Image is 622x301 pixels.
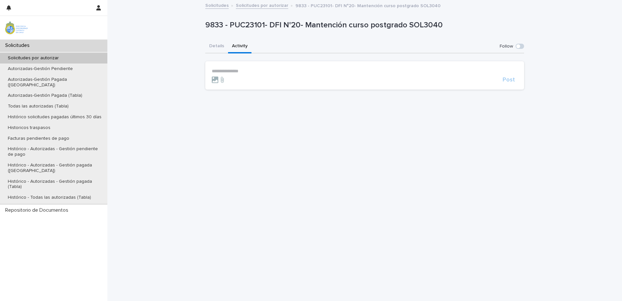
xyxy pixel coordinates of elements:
[228,40,251,53] button: Activity
[205,40,228,53] button: Details
[205,1,229,9] a: Solicitudes
[3,146,107,157] p: Histórico - Autorizadas - Gestión pendiente de pago
[500,44,513,49] p: Follow
[3,136,74,141] p: Facturas pendientes de pago
[3,42,35,49] p: Solicitudes
[3,93,88,98] p: Autorizadas-Gestión Pagada (Tabla)
[3,66,78,72] p: Autorizadas-Gestión Pendiente
[3,114,107,120] p: Histórico solicitudes pagadas últimos 30 días
[3,163,107,174] p: Histórico - Autorizadas - Gestión pagada ([GEOGRAPHIC_DATA])
[3,179,107,190] p: Histórico - Autorizadas - Gestión pagada (Tabla)
[295,2,440,9] p: 9833 - PUC23101- DFI N°20- Mantención curso postgrado SOL3040
[236,1,288,9] a: Solicitudes por autorizar
[3,55,64,61] p: Solicitudes por autorizar
[3,207,74,213] p: Repositorio de Documentos
[3,77,107,88] p: Autorizadas-Gestión Pagada ([GEOGRAPHIC_DATA])
[3,125,56,131] p: Historicos traspasos
[3,195,96,200] p: Histórico - Todas las autorizadas (Tabla)
[3,104,74,109] p: Todas las autorizadas (Tabla)
[500,77,518,83] button: Post
[5,21,28,34] img: iqsleoUpQLaG7yz5l0jK
[503,77,515,83] span: Post
[205,21,521,30] p: 9833 - PUC23101- DFI N°20- Mantención curso postgrado SOL3040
